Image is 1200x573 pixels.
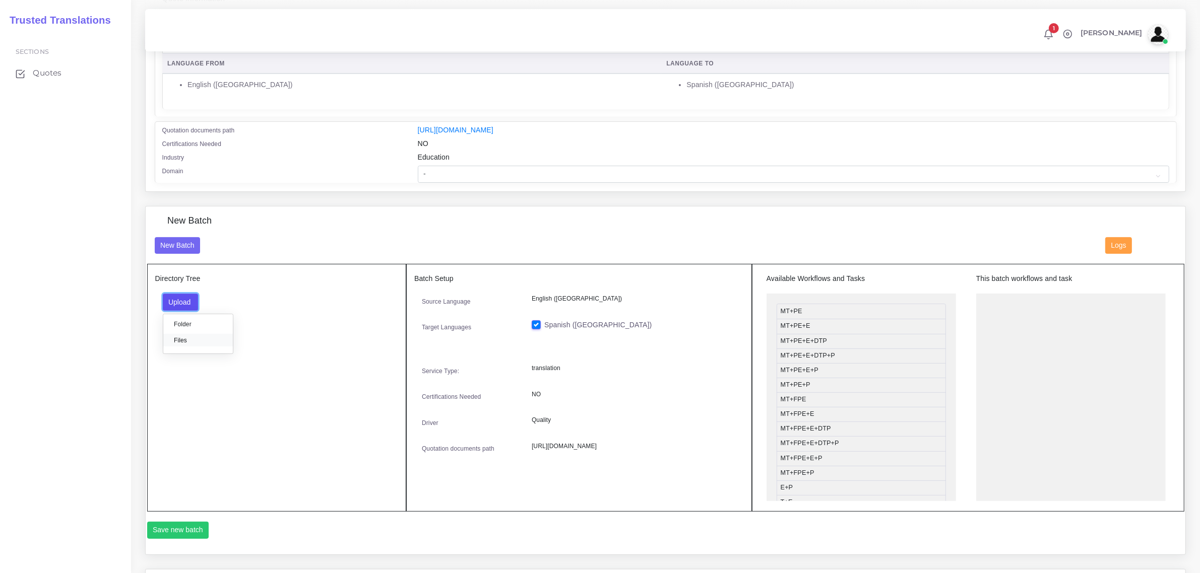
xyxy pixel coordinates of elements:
span: Sections [16,48,49,55]
h5: Available Workflows and Tasks [767,274,956,283]
label: Industry [162,153,184,162]
span: [PERSON_NAME] [1081,29,1143,36]
th: Language To [661,53,1169,74]
li: MT+PE+E [777,319,946,334]
div: NO [410,138,1177,152]
label: Quotation documents path [162,126,235,135]
li: MT+FPE+E+DTP+P [777,436,946,451]
label: Quotation documents path [422,444,494,453]
label: Domain [162,167,183,176]
p: translation [532,363,736,374]
li: Spanish ([GEOGRAPHIC_DATA]) [686,80,1164,90]
h4: New Batch [167,216,212,227]
label: Certifications Needed [162,139,222,149]
span: Logs [1111,241,1126,249]
a: [URL][DOMAIN_NAME] [418,126,493,134]
p: Quality [532,415,736,425]
li: MT+PE+P [777,378,946,393]
div: Education [410,152,1177,166]
a: Quotes [8,62,123,84]
a: 1 [1040,29,1057,40]
span: 1 [1049,23,1059,33]
th: Language From [162,53,661,74]
button: Upload [163,294,199,311]
div: Upload [163,314,233,354]
li: MT+FPE+E [777,407,946,422]
p: [URL][DOMAIN_NAME] [532,441,736,452]
li: MT+PE+E+DTP [777,334,946,349]
h5: This batch workflows and task [976,274,1166,283]
label: Target Languages [422,323,471,332]
li: MT+PE+E+P [777,363,946,378]
label: Service Type: [422,367,459,376]
label: Files [163,334,233,346]
li: MT+FPE+P [777,466,946,481]
li: E+P [777,480,946,495]
button: New Batch [155,237,201,254]
li: MT+PE [777,304,946,319]
label: Driver [422,418,438,427]
li: English ([GEOGRAPHIC_DATA]) [187,80,656,90]
label: Spanish ([GEOGRAPHIC_DATA]) [544,320,652,330]
img: avatar [1148,24,1168,44]
a: Trusted Translations [3,12,111,29]
h5: Batch Setup [414,274,744,283]
li: T+E [777,495,946,510]
p: NO [532,389,736,400]
button: Save new batch [147,522,209,539]
h5: Directory Tree [155,274,399,283]
li: MT+PE+E+DTP+P [777,348,946,364]
label: Source Language [422,297,471,306]
span: Quotes [33,67,61,79]
label: Certifications Needed [422,392,481,401]
a: [PERSON_NAME]avatar [1076,24,1172,44]
p: English ([GEOGRAPHIC_DATA]) [532,294,736,304]
h2: Trusted Translations [3,14,111,26]
label: Folder [163,318,233,330]
a: New Batch [155,241,201,249]
li: MT+FPE+E+P [777,451,946,466]
li: MT+FPE+E+DTP [777,421,946,437]
button: Logs [1105,237,1132,254]
li: MT+FPE [777,392,946,407]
